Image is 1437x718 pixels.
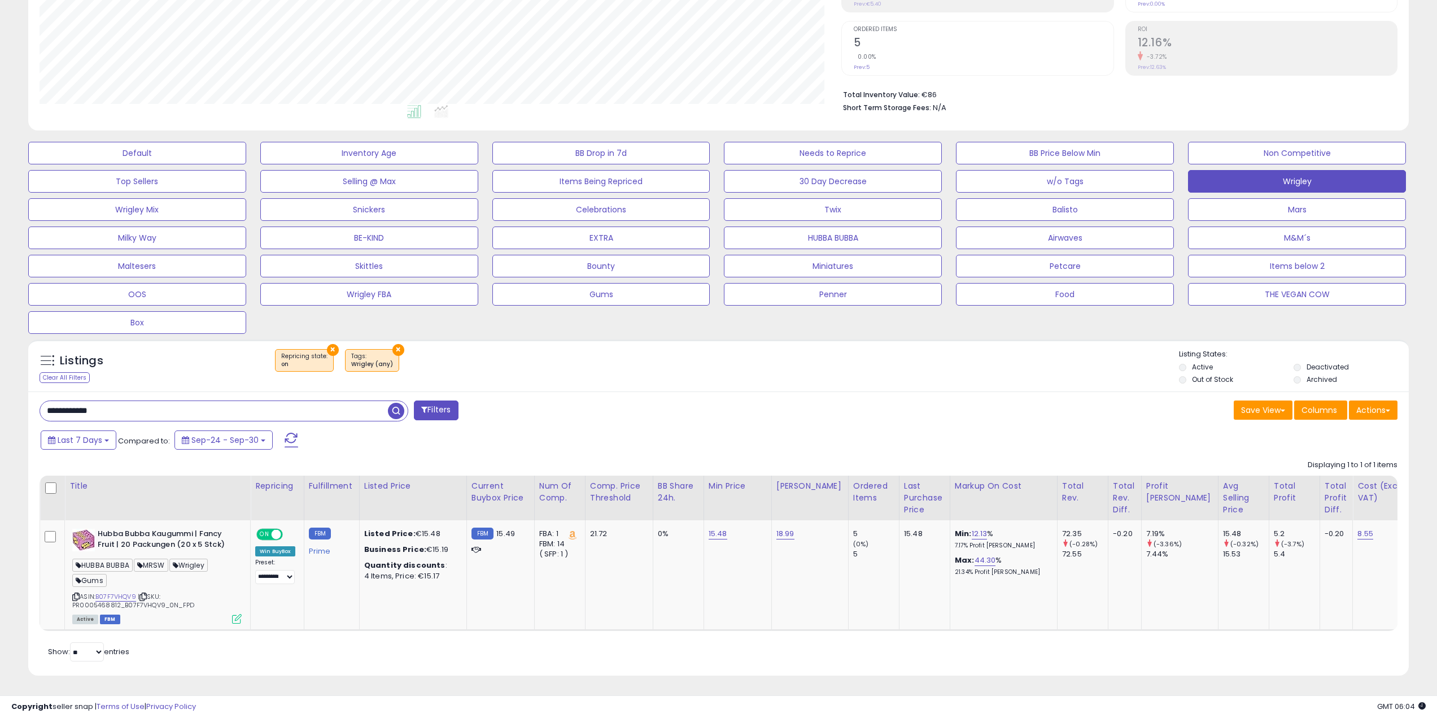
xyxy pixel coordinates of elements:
[69,480,246,492] div: Title
[41,430,116,450] button: Last 7 Days
[950,476,1057,520] th: The percentage added to the cost of goods (COGS) that forms the calculator for Min & Max prices.
[72,559,133,572] span: HUBBA BUBBA
[956,255,1174,277] button: Petcare
[1223,529,1269,539] div: 15.48
[28,283,246,306] button: OOS
[1377,701,1426,712] span: 2025-10-8 06:04 GMT
[776,528,794,539] a: 18.99
[658,480,699,504] div: BB Share 24h.
[28,198,246,221] button: Wrigley Mix
[853,539,869,549] small: (0%)
[1062,480,1103,504] div: Total Rev.
[364,545,458,555] div: €15.19
[364,560,445,571] b: Quantity discounts
[364,529,458,539] div: €15.48
[854,36,1113,51] h2: 5
[260,255,478,277] button: Skittles
[95,592,136,602] a: B07F7VHQV9
[72,529,242,623] div: ASIN:
[169,559,208,572] span: Wrigley
[955,529,1049,550] div: %
[72,574,107,587] span: Gums
[956,198,1174,221] button: Balisto
[191,434,259,446] span: Sep-24 - Sep-30
[1234,401,1292,420] button: Save View
[351,352,393,369] span: Tags :
[309,542,351,556] div: Prime
[724,142,942,164] button: Needs to Reprice
[1062,529,1108,539] div: 72.35
[843,103,931,112] b: Short Term Storage Fees:
[854,27,1113,33] span: Ordered Items
[1230,539,1259,549] small: (-0.32%)
[492,227,710,249] button: EXTRA
[1188,170,1406,193] button: Wrigley
[492,170,710,193] button: Items Being Repriced
[1188,142,1406,164] button: Non Competitive
[364,480,462,492] div: Listed Price
[1069,539,1098,549] small: (-0.28%)
[1146,549,1218,559] div: 7.44%
[260,283,478,306] button: Wrigley FBA
[539,549,576,559] div: ( SFP: 1 )
[724,198,942,221] button: Twix
[539,480,580,504] div: Num of Comp.
[364,544,426,555] b: Business Price:
[281,360,327,368] div: on
[1192,375,1233,384] label: Out of Stock
[260,227,478,249] button: BE-KIND
[496,528,515,539] span: 15.49
[854,53,876,61] small: 0.00%
[904,529,941,539] div: 15.48
[1146,529,1218,539] div: 7.19%
[1357,528,1373,539] a: 8.55
[590,480,648,504] div: Comp. Price Threshold
[853,549,899,559] div: 5
[1188,255,1406,277] button: Items below 2
[539,539,576,549] div: FBM: 14
[28,311,246,334] button: Box
[260,198,478,221] button: Snickers
[364,560,458,571] div: :
[28,255,246,277] button: Maltesers
[955,568,1049,576] p: 21.34% Profit [PERSON_NAME]
[1138,36,1397,51] h2: 12.16%
[1138,64,1166,71] small: Prev: 12.63%
[776,480,844,492] div: [PERSON_NAME]
[492,142,710,164] button: BB Drop in 7d
[658,529,695,539] div: 0%
[972,528,988,539] a: 12.13
[309,528,331,539] small: FBM
[97,701,145,712] a: Terms of Use
[956,283,1174,306] button: Food
[956,170,1174,193] button: w/o Tags
[1143,53,1167,61] small: -3.72%
[853,480,894,504] div: Ordered Items
[1146,480,1213,504] div: Profit [PERSON_NAME]
[1301,404,1337,416] span: Columns
[492,283,710,306] button: Gums
[1308,460,1397,471] div: Displaying 1 to 1 of 1 items
[134,559,168,572] span: MRSW
[1223,549,1269,559] div: 15.53
[255,546,295,556] div: Win BuyBox
[1188,283,1406,306] button: THE VEGAN COW
[854,1,881,7] small: Prev: €5.40
[28,170,246,193] button: Top Sellers
[40,372,90,383] div: Clear All Filters
[327,344,339,356] button: ×
[1192,362,1213,372] label: Active
[955,555,1049,576] div: %
[904,480,945,516] div: Last Purchase Price
[853,529,899,539] div: 5
[257,530,272,539] span: ON
[255,480,299,492] div: Repricing
[1179,349,1409,360] p: Listing States:
[28,227,246,249] button: Milky Way
[309,480,355,492] div: Fulfillment
[724,227,942,249] button: HUBBA BUBBA
[414,401,458,420] button: Filters
[1281,539,1304,549] small: (-3.7%)
[364,528,416,539] b: Listed Price:
[1274,549,1320,559] div: 5.4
